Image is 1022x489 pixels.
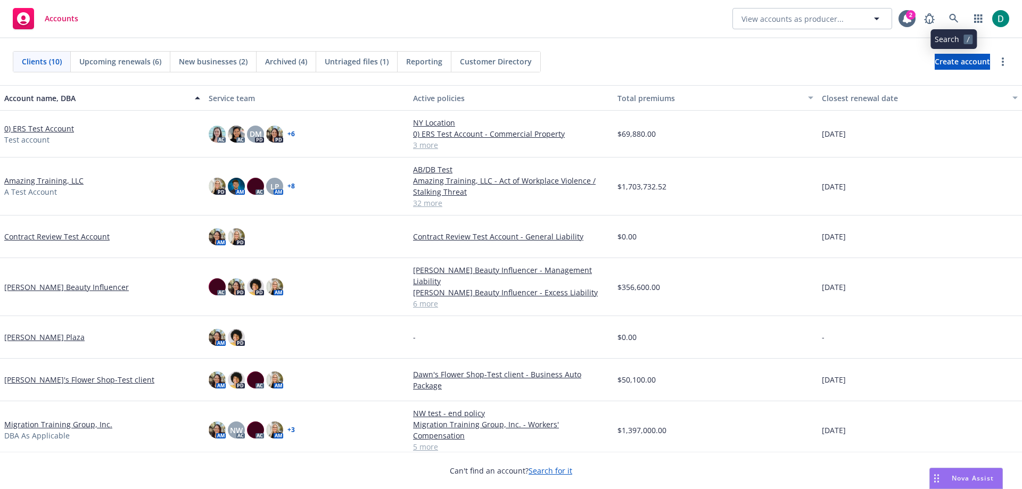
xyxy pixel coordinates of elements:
a: Migration Training Group, Inc. - Workers' Compensation [413,419,609,441]
a: NW test - end policy [413,408,609,419]
div: Closest renewal date [822,93,1006,104]
a: Dawn's Flower Shop-Test client - Business Auto [413,369,609,380]
div: Drag to move [930,468,943,488]
img: photo [209,126,226,143]
span: DBA As Applicable [4,430,70,441]
img: photo [209,329,226,346]
img: photo [228,329,245,346]
a: 5 more [413,441,609,452]
a: more [996,55,1009,68]
span: [DATE] [822,281,846,293]
span: [DATE] [822,374,846,385]
img: photo [266,126,283,143]
img: photo [228,278,245,295]
button: Total premiums [613,85,818,111]
a: [PERSON_NAME] Plaza [4,331,85,343]
span: $69,880.00 [617,128,656,139]
a: Amazing Training, LLC [4,175,84,186]
img: photo [209,178,226,195]
a: + 8 [287,183,295,189]
img: photo [209,228,226,245]
a: Package [413,380,609,391]
span: $0.00 [617,231,637,242]
span: NW [230,425,243,436]
a: Contract Review Test Account - General Liability [413,231,609,242]
div: Service team [209,93,405,104]
a: Amazing Training, LLC - Act of Workplace Violence / Stalking Threat [413,175,609,197]
span: [DATE] [822,425,846,436]
span: [DATE] [822,128,846,139]
span: Nova Assist [952,474,994,483]
a: Create account [935,54,990,70]
span: View accounts as producer... [741,13,844,24]
span: Archived (4) [265,56,307,67]
a: + 6 [287,131,295,137]
a: AB/DB Test [413,164,609,175]
img: photo [209,421,226,438]
span: $50,100.00 [617,374,656,385]
img: photo [266,421,283,438]
span: Untriaged files (1) [325,56,389,67]
a: 3 more [413,139,609,151]
span: [DATE] [822,181,846,192]
div: Total premiums [617,93,802,104]
button: Active policies [409,85,613,111]
a: NY Location [413,117,609,128]
span: Create account [935,52,990,72]
span: Clients (10) [22,56,62,67]
span: Reporting [406,56,442,67]
a: [PERSON_NAME] Beauty Influencer [4,281,129,293]
span: A Test Account [4,186,57,197]
div: Account name, DBA [4,93,188,104]
a: [PERSON_NAME]'s Flower Shop-Test client [4,374,154,385]
span: [DATE] [822,231,846,242]
img: photo [247,278,264,295]
span: Test account [4,134,50,145]
div: 2 [906,10,916,20]
span: Accounts [45,14,78,23]
img: photo [247,421,264,438]
span: $1,397,000.00 [617,425,666,436]
a: 0) ERS Test Account [4,123,74,134]
button: Closest renewal date [818,85,1022,111]
span: DM [250,128,262,139]
a: Report a Bug [919,8,940,29]
a: Accounts [9,4,83,34]
a: Contract Review Test Account [4,231,110,242]
div: Active policies [413,93,609,104]
span: Can't find an account? [450,465,572,476]
button: Nova Assist [929,468,1003,489]
a: 32 more [413,197,609,209]
a: [PERSON_NAME] Beauty Influencer - Excess Liability [413,287,609,298]
a: [PERSON_NAME] Beauty Influencer - Management Liability [413,264,609,287]
img: photo [247,371,264,388]
img: photo [992,10,1009,27]
button: Service team [204,85,409,111]
a: 6 more [413,298,609,309]
img: photo [209,278,226,295]
a: Switch app [968,8,989,29]
img: photo [228,228,245,245]
span: $356,600.00 [617,281,660,293]
img: photo [228,178,245,195]
img: photo [247,178,264,195]
a: Search [943,8,965,29]
span: Upcoming renewals (6) [79,56,161,67]
span: Customer Directory [460,56,532,67]
span: LP [270,181,279,192]
span: - [822,331,825,343]
img: photo [228,126,245,143]
span: $0.00 [617,331,637,343]
a: + 3 [287,427,295,433]
span: - [413,331,416,343]
a: 0) ERS Test Account - Commercial Property [413,128,609,139]
a: Search for it [529,466,572,476]
img: photo [266,278,283,295]
span: New businesses (2) [179,56,248,67]
span: $1,703,732.52 [617,181,666,192]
